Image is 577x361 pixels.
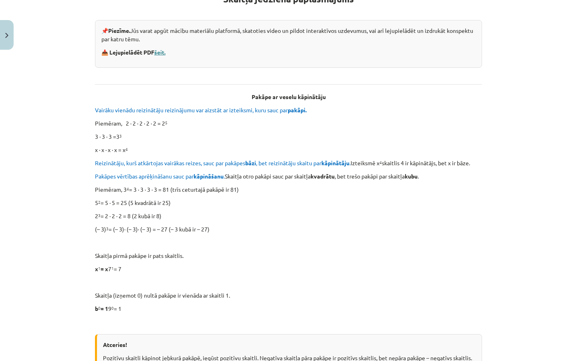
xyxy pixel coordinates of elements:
[321,159,349,166] b: kāpinātāju
[95,304,482,313] p: 9 = 1
[405,172,418,180] b: kubu
[101,49,167,56] strong: 📥 Lejupielādēt PDF
[95,119,482,128] p: Piemēram, 2 ∙ 2 ∙ 2 ∙ 2 ∙ 2 = 2
[95,251,482,260] p: Skaitļa pirmā pakāpe ir pats skaitlis.
[95,106,308,114] span: Vairāku vienādu reizinātāju reizinājumu var aizstāt ar izteiksmi, kuru sauc par
[106,225,109,231] sup: 3
[95,305,98,312] b: b
[165,120,167,126] sup: 5
[125,146,128,152] sup: 4
[101,26,476,43] p: 📌 Jūs varat apgūt mācību materiālu platformā, skatoties video un pildot interaktīvos uzdevumus, v...
[119,133,122,139] sup: 3
[98,212,101,218] sup: 3
[311,172,335,180] b: kvadrātu
[288,106,307,114] b: pakāpi.
[103,341,127,348] b: Atceries!
[95,225,482,233] p: (– 3) = (– 3)∙ (– 3)∙ (– 3) = – 27 (– 3 kubā ir – 27)
[95,159,482,167] p: Izteiksmē x skaitlis 4 ir kāpinātājs, bet x ir bāze.
[95,291,482,300] p: Skaitļa (izņemot 0) nultā pakāpe ir vienāda ar skaitli 1.
[111,265,114,271] sup: 1
[95,146,482,154] p: x ∙ x ∙ x ∙ x = x
[95,172,225,180] span: Pakāpes vērtības aprēķināšanu sauc par .
[154,49,165,56] a: šeit.
[98,199,101,205] sup: 2
[95,185,482,194] p: Piemēram, 3 = 3 ∙ 3 ∙ 3 ∙ 3 = 81 (trīs ceturtajā pakāpē ir 81)
[194,172,224,180] b: kāpināšanu
[379,159,382,165] sup: 4
[98,265,101,271] sup: 1
[95,132,482,141] p: 3 ∙ 3 ∙ 3 =3
[111,305,114,311] sup: 0
[5,33,8,38] img: icon-close-lesson-0947bae3869378f0d4975bcd49f059093ad1ed9edebbc8119c70593378902aed.svg
[252,93,326,100] b: Pakāpe ar veselu kāpinātāju
[101,305,108,312] b: = 1
[95,172,482,180] p: Skaitļa otro pakāpi sauc par skaitļa , bet trešo pakāpi par skaitļa .
[95,159,351,166] span: Reizinātāju, kurš atkārtojas vairākas reizes, sauc par pakāpes , bet reizinātāju skaitu par .
[95,265,98,272] b: x
[245,159,256,166] b: bāzi
[98,305,101,311] sup: 0
[127,186,129,192] sup: 4
[95,265,482,273] p: 7 = 7
[101,265,108,272] b: = x
[108,27,130,34] strong: Piezīme.
[95,212,482,220] p: 2 = 2 ∙ 2 ∙ 2 = 8 (2 kubā ir 8)
[95,199,482,207] p: 5 = 5 ∙ 5 = 25 (5 kvadrātā ir 25)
